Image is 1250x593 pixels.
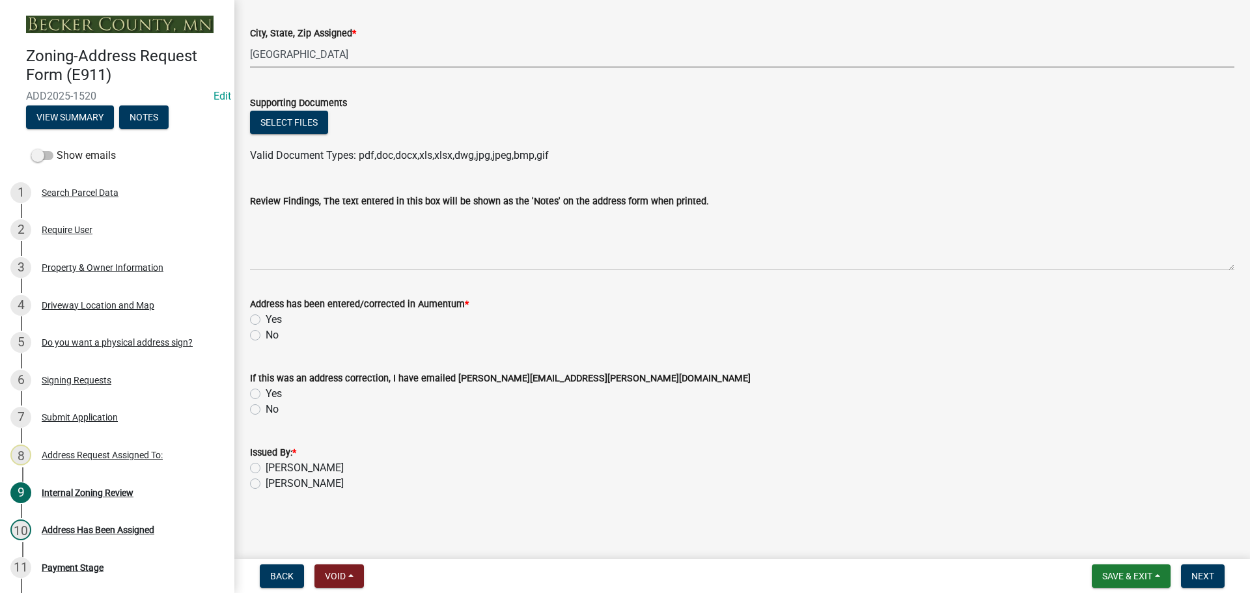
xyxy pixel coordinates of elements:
label: If this was an address correction, I have emailed [PERSON_NAME][EMAIL_ADDRESS][PERSON_NAME][DOMAI... [250,374,751,383]
wm-modal-confirm: Notes [119,113,169,123]
div: Driveway Location and Map [42,301,154,310]
div: 3 [10,257,31,278]
label: Supporting Documents [250,99,347,108]
span: Next [1191,571,1214,581]
button: Select files [250,111,328,134]
label: Review Findings, The text entered in this box will be shown as the 'Notes' on the address form wh... [250,197,709,206]
span: Back [270,571,294,581]
label: City, State, Zip Assigned [250,29,356,38]
label: Yes [266,312,282,327]
button: Save & Exit [1092,564,1171,588]
span: ADD2025-1520 [26,90,208,102]
button: Notes [119,105,169,129]
div: Require User [42,225,92,234]
div: 5 [10,332,31,353]
button: View Summary [26,105,114,129]
a: Edit [214,90,231,102]
label: Address has been entered/corrected in Aumentum [250,300,469,309]
button: Next [1181,564,1225,588]
span: Save & Exit [1102,571,1152,581]
div: 7 [10,407,31,428]
div: Address Has Been Assigned [42,525,154,534]
div: Internal Zoning Review [42,488,133,497]
button: Void [314,564,364,588]
label: [PERSON_NAME] [266,476,344,491]
label: [PERSON_NAME] [266,460,344,476]
div: 6 [10,370,31,391]
div: 4 [10,295,31,316]
label: Yes [266,386,282,402]
label: No [266,327,279,343]
wm-modal-confirm: Summary [26,113,114,123]
button: Back [260,564,304,588]
div: Address Request Assigned To: [42,450,163,460]
label: Show emails [31,148,116,163]
div: Payment Stage [42,563,104,572]
div: Property & Owner Information [42,263,163,272]
div: Signing Requests [42,376,111,385]
img: Becker County, Minnesota [26,16,214,33]
div: 2 [10,219,31,240]
span: Void [325,571,346,581]
div: 9 [10,482,31,503]
div: 10 [10,519,31,540]
label: Issued By: [250,448,296,458]
div: 11 [10,557,31,578]
div: Do you want a physical address sign? [42,338,193,347]
wm-modal-confirm: Edit Application Number [214,90,231,102]
div: Search Parcel Data [42,188,118,197]
div: 8 [10,445,31,465]
label: No [266,402,279,417]
h4: Zoning-Address Request Form (E911) [26,47,224,85]
div: Submit Application [42,413,118,422]
div: 1 [10,182,31,203]
span: Valid Document Types: pdf,doc,docx,xls,xlsx,dwg,jpg,jpeg,bmp,gif [250,149,549,161]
